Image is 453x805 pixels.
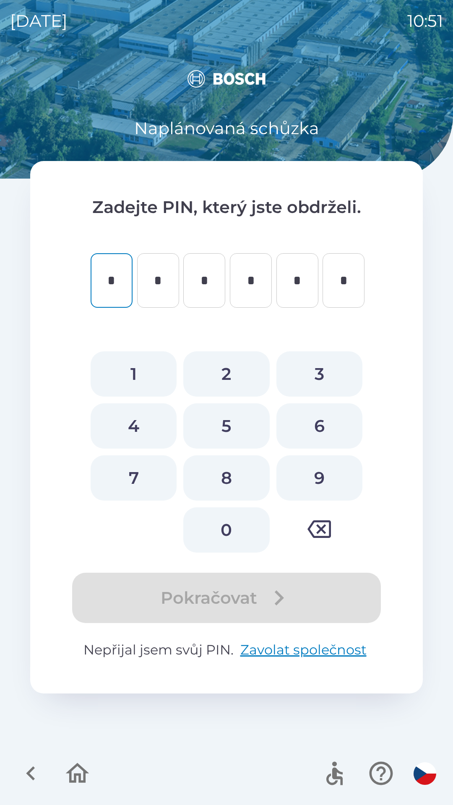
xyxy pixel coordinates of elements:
[134,116,319,141] p: Naplánovaná schůzka
[183,351,269,397] button: 2
[64,640,389,660] p: Nepřijal jsem svůj PIN.
[183,507,269,553] button: 0
[91,455,177,501] button: 7
[237,640,370,660] button: Zavolat společnost
[414,762,436,785] img: cs flag
[276,403,362,449] button: 6
[30,59,423,99] img: Logo
[276,351,362,397] button: 3
[183,403,269,449] button: 5
[183,455,269,501] button: 8
[64,195,389,220] p: Zadejte PIN, který jste obdrželi.
[91,351,177,397] button: 1
[407,8,443,34] p: 10:51
[10,8,68,34] p: [DATE]
[276,455,362,501] button: 9
[91,403,177,449] button: 4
